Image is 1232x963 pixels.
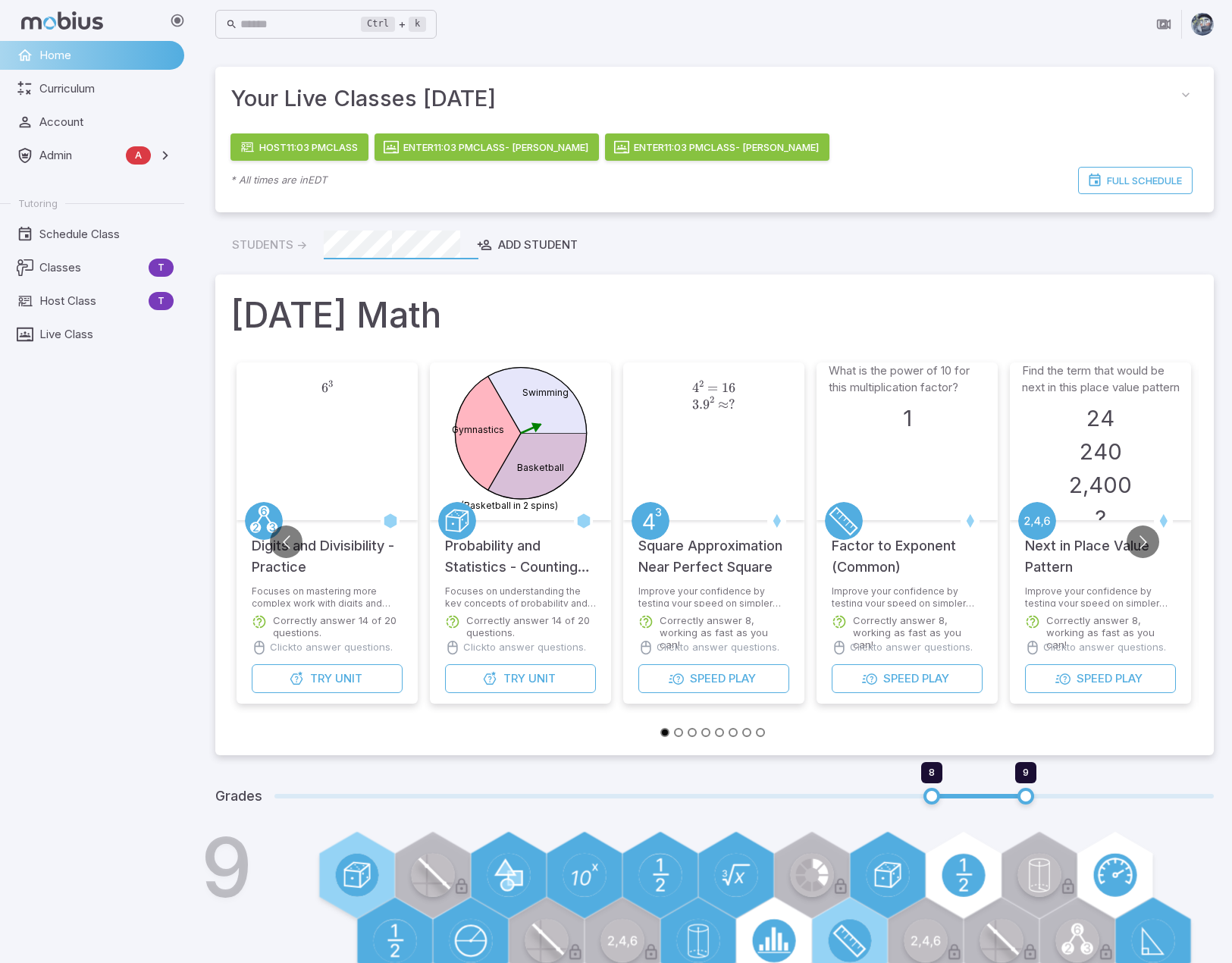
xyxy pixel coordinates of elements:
[715,728,724,737] button: Go to slide 5
[674,728,683,737] button: Go to slide 2
[39,80,174,97] span: Curriculum
[1086,402,1114,435] h3: 24
[638,664,789,693] button: SpeedPlay
[230,290,1199,341] h1: [DATE] Math
[149,293,174,309] span: T
[375,133,599,161] button: Enter11:03 PMClass- [PERSON_NAME]
[829,362,986,396] p: What is the power of 10 for this multiplication factor?
[660,614,789,651] p: Correctly answer 8, working as fast as you can!
[922,670,949,687] span: Play
[39,47,174,64] span: Home
[1069,469,1132,502] h3: 2,400
[438,502,476,540] a: Probability
[729,670,756,687] span: Play
[638,585,789,607] p: Improve your confidence by testing your speed on simpler questions.
[1191,13,1214,36] img: andrew.jpg
[252,585,403,607] p: Focuses on mastering more complex work with digits and divisibility including advance patterns in...
[1046,614,1176,651] p: Correctly answer 8, working as fast as you can!
[39,114,174,130] span: Account
[522,387,568,398] text: Swimming
[832,585,983,607] p: Improve your confidence by testing your speed on simpler questions.
[1080,435,1122,469] h3: 240
[270,525,303,558] button: Go to previous slide
[832,520,983,578] h5: Factor to Exponent (Common)
[230,173,327,188] p: * All times are in EDT
[742,728,751,737] button: Go to slide 7
[883,670,919,687] span: Speed
[832,664,983,693] button: SpeedPlay
[321,380,328,396] span: 6
[690,670,726,687] span: Speed
[825,502,863,540] a: Metric Units
[1022,362,1180,396] p: Find the term that would be next in this place value pattern
[39,259,143,276] span: Classes
[445,520,596,578] h5: Probability and Statistics - Counting and Probability Foundations
[1025,520,1176,578] h5: Next in Place Value Pattern
[1023,766,1029,778] span: 9
[39,293,143,309] span: Host Class
[452,424,504,435] text: Gymnastics
[18,196,58,210] span: Tutoring
[703,397,710,412] span: 9
[692,397,703,412] span: 3.
[361,17,395,32] kbd: Ctrl
[1095,502,1106,535] h3: ?
[688,728,697,737] button: Go to slide 3
[850,640,973,655] p: Click to answer questions.
[1078,167,1193,194] a: Full Schedule
[270,640,393,655] p: Click to answer questions.
[273,614,403,638] p: Correctly answer 14 of 20 questions.
[1043,640,1166,655] p: Click to answer questions.
[39,147,120,164] span: Admin
[445,585,596,607] p: Focuses on understanding the key concepts of probability and counting.
[517,462,564,473] text: Basketball
[39,226,174,243] span: Schedule Class
[657,640,779,655] p: Click to answer questions.
[729,728,738,737] button: Go to slide 6
[252,520,403,578] h5: Digits and Divisibility - Practice
[929,766,935,778] span: 8
[692,380,699,396] span: 4
[1025,664,1176,693] button: SpeedPlay
[729,397,735,412] span: ?
[707,380,718,396] span: =
[632,502,669,540] a: Exponents
[463,640,586,655] p: Click to answer questions.
[445,664,596,693] button: TryUnit
[335,670,362,687] span: Unit
[149,260,174,275] span: T
[230,82,1173,115] span: Your Live Classes [DATE]
[328,378,333,388] span: 3
[503,670,525,687] span: Try
[230,133,368,161] a: Host11:03 PMClass
[528,670,556,687] span: Unit
[477,237,578,253] div: Add Student
[701,728,710,737] button: Go to slide 4
[605,133,829,161] button: Enter11:03 PMClass- [PERSON_NAME]
[215,786,262,807] h5: Grades
[718,397,729,412] span: ≈
[853,614,983,651] p: Correctly answer 8, working as fast as you can!
[466,614,596,638] p: Correctly answer 14 of 20 questions.
[1115,670,1143,687] span: Play
[903,402,912,435] h3: 1
[1149,10,1178,39] button: Join in Zoom Client
[638,520,789,578] h5: Square Approximation Near Perfect Square
[722,380,735,396] span: 16
[126,148,151,163] span: A
[1127,525,1159,558] button: Go to next slide
[710,394,714,405] span: 2
[245,502,283,540] a: Factors/Primes
[1173,82,1199,108] button: collapse
[455,500,558,511] text: P(Basketball in 2 spins)
[699,378,704,388] span: 2
[1025,585,1176,607] p: Improve your confidence by testing your speed on simpler questions.
[660,728,669,737] button: Go to slide 1
[1018,502,1056,540] a: Patterning
[756,728,765,737] button: Go to slide 8
[409,17,426,32] kbd: k
[310,670,332,687] span: Try
[252,664,403,693] button: TryUnit
[39,326,174,343] span: Live Class
[361,15,426,33] div: +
